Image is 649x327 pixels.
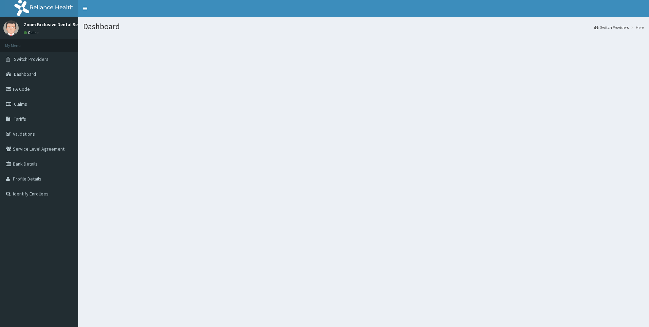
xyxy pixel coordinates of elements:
[3,20,19,36] img: User Image
[594,24,629,30] a: Switch Providers
[24,30,40,35] a: Online
[14,101,27,107] span: Claims
[14,116,26,122] span: Tariffs
[629,24,644,30] li: Here
[83,22,644,31] h1: Dashboard
[24,22,108,27] p: Zoom Exclusive Dental Services Limited
[14,71,36,77] span: Dashboard
[14,56,49,62] span: Switch Providers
